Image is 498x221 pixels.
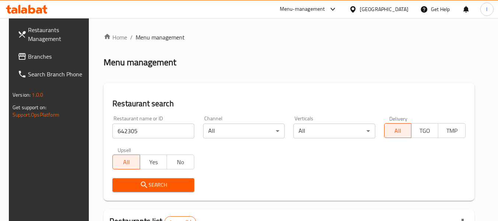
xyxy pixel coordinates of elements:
[203,124,285,138] div: All
[28,70,86,79] span: Search Branch Phone
[32,90,43,100] span: 1.0.0
[118,180,188,190] span: Search
[112,155,140,169] button: All
[28,25,86,43] span: Restaurants Management
[280,5,325,14] div: Menu-management
[13,103,46,112] span: Get support on:
[441,125,462,136] span: TMP
[104,33,127,42] a: Home
[13,110,59,120] a: Support.OpsPlatform
[118,147,131,152] label: Upsell
[12,21,92,48] a: Restaurants Management
[143,157,164,168] span: Yes
[293,124,375,138] div: All
[411,123,438,138] button: TGO
[167,155,194,169] button: No
[136,33,185,42] span: Menu management
[140,155,167,169] button: Yes
[12,65,92,83] a: Search Branch Phone
[104,33,474,42] nav: breadcrumb
[104,56,176,68] h2: Menu management
[360,5,408,13] div: [GEOGRAPHIC_DATA]
[112,98,466,109] h2: Restaurant search
[389,116,408,121] label: Delivery
[486,5,487,13] span: l
[438,123,465,138] button: TMP
[112,178,194,192] button: Search
[384,123,411,138] button: All
[170,157,191,168] span: No
[28,52,86,61] span: Branches
[116,157,137,168] span: All
[414,125,435,136] span: TGO
[13,90,31,100] span: Version:
[12,48,92,65] a: Branches
[387,125,408,136] span: All
[112,124,194,138] input: Search for restaurant name or ID..
[130,33,133,42] li: /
